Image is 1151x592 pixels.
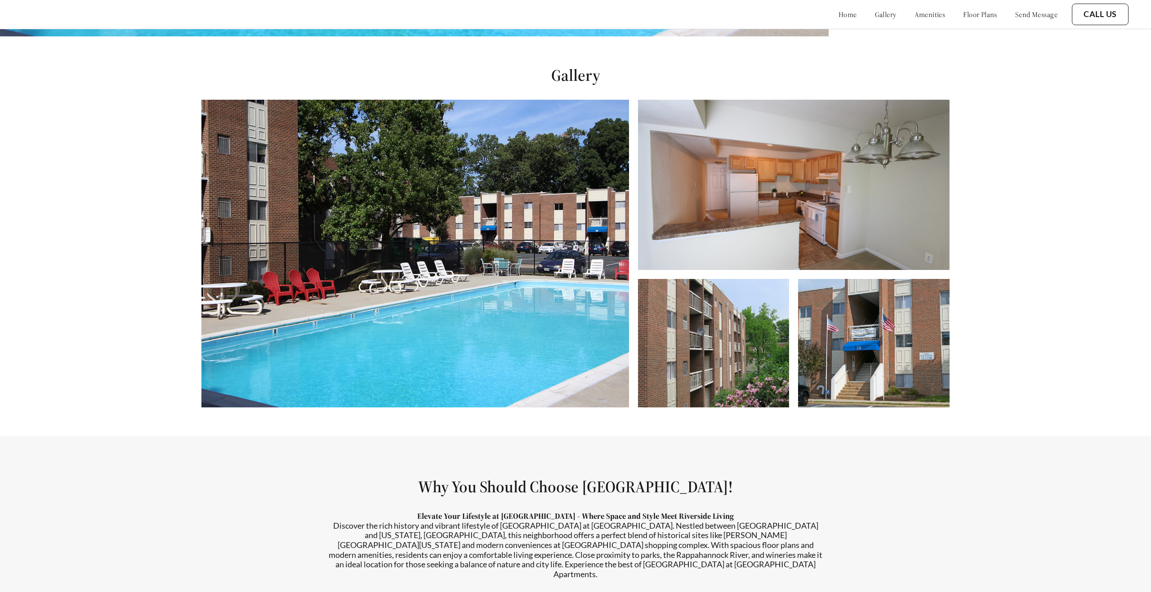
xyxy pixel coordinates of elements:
a: gallery [875,10,897,19]
a: send message [1015,10,1057,19]
a: home [839,10,857,19]
img: Carousel image 1 [201,100,629,407]
p: Elevate Your Lifestyle at [GEOGRAPHIC_DATA] - Where Space and Style Meet Riverside Living [328,511,823,521]
img: Carousel image 2 [638,100,950,270]
a: Call Us [1084,9,1117,19]
a: amenities [915,10,946,19]
h1: Why You Should Choose [GEOGRAPHIC_DATA]! [22,477,1129,497]
img: Carousel image 4 [798,279,950,407]
p: Discover the rich history and vibrant lifestyle of [GEOGRAPHIC_DATA] at [GEOGRAPHIC_DATA]. Nestle... [328,521,823,579]
button: Call Us [1072,4,1129,25]
a: floor plans [963,10,997,19]
img: Carousel image 3 [638,279,790,407]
